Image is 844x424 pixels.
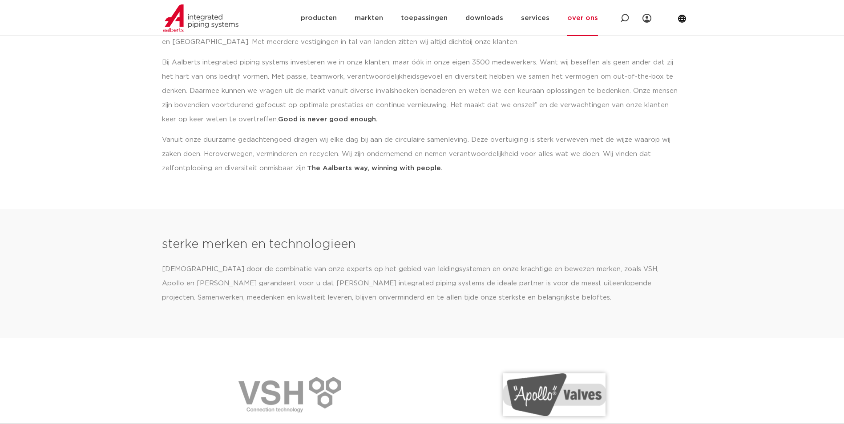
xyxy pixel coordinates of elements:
h3: sterke merken en technologieen [162,236,682,253]
b: Good is never good enough. [278,116,378,123]
p: [DEMOGRAPHIC_DATA] door de combinatie van onze experts op het gebied van leidingsystemen en onze ... [162,262,682,305]
b: The Aalberts way, winning with people. [307,165,443,172]
span: aan oplossingen te bedenken. Onze mensen zijn bovendien voortdurend gefocust op optimale prestati... [162,88,678,123]
img: VSH-PNG-e1612190599858 [238,377,341,412]
p: Bij Aalberts integrated piping systems investeren we in onze klanten, maar óók in onze eigen 3500... [162,56,682,127]
p: Vanuit onze duurzame gedachtengoed dragen wij elke dag bij aan de circulaire samenleving. Deze ov... [162,133,682,176]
